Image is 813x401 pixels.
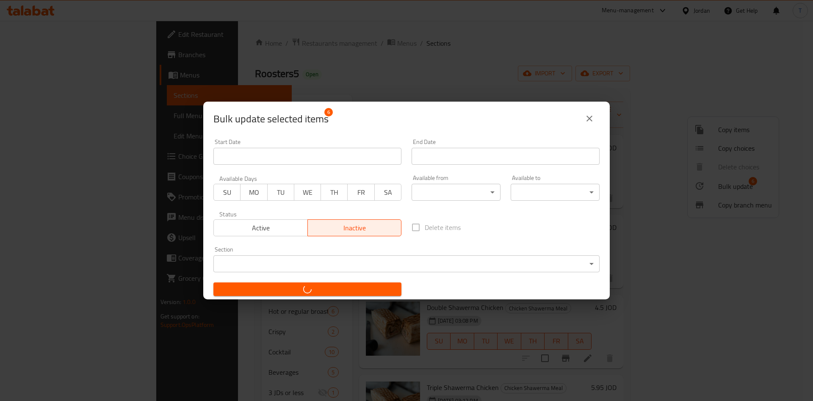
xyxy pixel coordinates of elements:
span: TH [324,186,344,199]
span: TU [271,186,291,199]
div: ​ [511,184,600,201]
div: ​ [412,184,501,201]
span: 6 [324,108,333,116]
button: Inactive [307,219,402,236]
span: FR [351,186,371,199]
span: SU [217,186,237,199]
button: SU [213,184,241,201]
span: Inactive [311,222,398,234]
span: Active [217,222,304,234]
span: SA [378,186,398,199]
button: TH [321,184,348,201]
button: Active [213,219,308,236]
span: Selected items count [213,112,329,126]
span: Delete items [425,222,461,232]
button: SA [374,184,401,201]
button: FR [347,184,374,201]
button: WE [294,184,321,201]
div: ​ [213,255,600,272]
button: close [579,108,600,129]
button: MO [240,184,267,201]
span: MO [244,186,264,199]
span: WE [298,186,318,199]
button: TU [267,184,294,201]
